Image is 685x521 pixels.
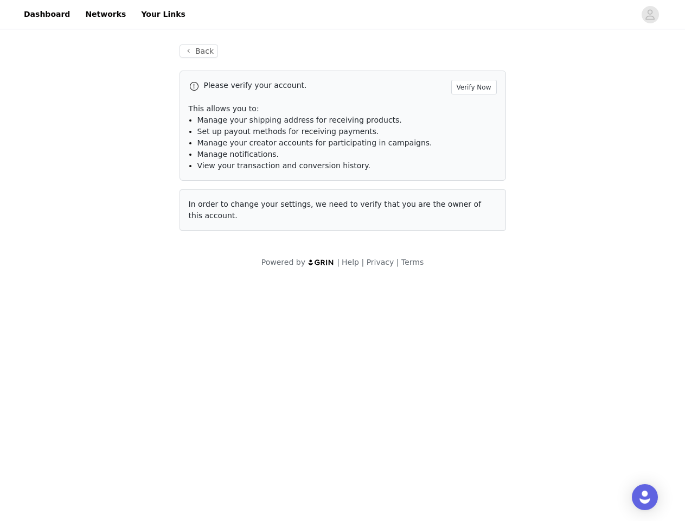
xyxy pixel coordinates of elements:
[189,103,497,115] p: This allows you to:
[337,258,340,266] span: |
[342,258,359,266] a: Help
[261,258,305,266] span: Powered by
[632,484,658,510] div: Open Intercom Messenger
[79,2,132,27] a: Networks
[367,258,394,266] a: Privacy
[308,259,335,266] img: logo
[197,138,432,147] span: Manage your creator accounts for participating in campaigns.
[396,258,399,266] span: |
[197,161,370,170] span: View your transaction and conversion history.
[189,200,482,220] span: In order to change your settings, we need to verify that you are the owner of this account.
[17,2,76,27] a: Dashboard
[197,116,402,124] span: Manage your shipping address for receiving products.
[645,6,655,23] div: avatar
[135,2,192,27] a: Your Links
[451,80,497,94] button: Verify Now
[204,80,447,91] p: Please verify your account.
[401,258,424,266] a: Terms
[180,45,219,58] button: Back
[197,150,279,158] span: Manage notifications.
[197,127,379,136] span: Set up payout methods for receiving payments.
[361,258,364,266] span: |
